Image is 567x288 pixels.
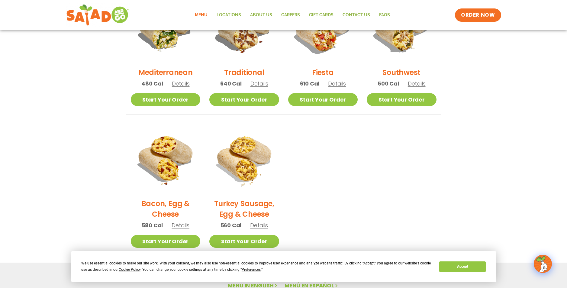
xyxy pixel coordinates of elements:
[304,8,338,22] a: GIFT CARDS
[142,221,163,229] span: 580 Cal
[221,221,242,229] span: 560 Cal
[534,255,551,272] img: wpChatIcon
[378,79,399,88] span: 500 Cal
[382,67,420,78] h2: Southwest
[209,93,279,106] a: Start Your Order
[190,8,212,22] a: Menu
[338,8,375,22] a: Contact Us
[367,93,437,106] a: Start Your Order
[224,67,264,78] h2: Traditional
[242,267,261,272] span: Preferences
[288,93,358,106] a: Start Your Order
[212,8,246,22] a: Locations
[439,261,486,272] button: Accept
[277,8,304,22] a: Careers
[455,8,501,22] a: ORDER NOW
[71,251,496,282] div: Cookie Consent Prompt
[119,267,140,272] span: Cookie Policy
[250,80,268,87] span: Details
[172,222,189,229] span: Details
[246,8,277,22] a: About Us
[131,198,201,219] h2: Bacon, Egg & Cheese
[138,67,193,78] h2: Mediterranean
[131,235,201,248] a: Start Your Order
[131,124,201,194] img: Product photo for Bacon, Egg & Cheese
[220,79,242,88] span: 640 Cal
[209,124,279,194] img: Product photo for Turkey Sausage, Egg & Cheese
[209,198,279,219] h2: Turkey Sausage, Egg & Cheese
[81,260,432,273] div: We use essential cookies to make our site work. With your consent, we may also use non-essential ...
[312,67,334,78] h2: Fiesta
[141,79,163,88] span: 480 Cal
[461,11,495,19] span: ORDER NOW
[250,222,268,229] span: Details
[209,235,279,248] a: Start Your Order
[408,80,426,87] span: Details
[172,80,190,87] span: Details
[131,93,201,106] a: Start Your Order
[328,80,346,87] span: Details
[66,3,130,27] img: new-SAG-logo-768×292
[300,79,320,88] span: 610 Cal
[375,8,395,22] a: FAQs
[190,8,395,22] nav: Menu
